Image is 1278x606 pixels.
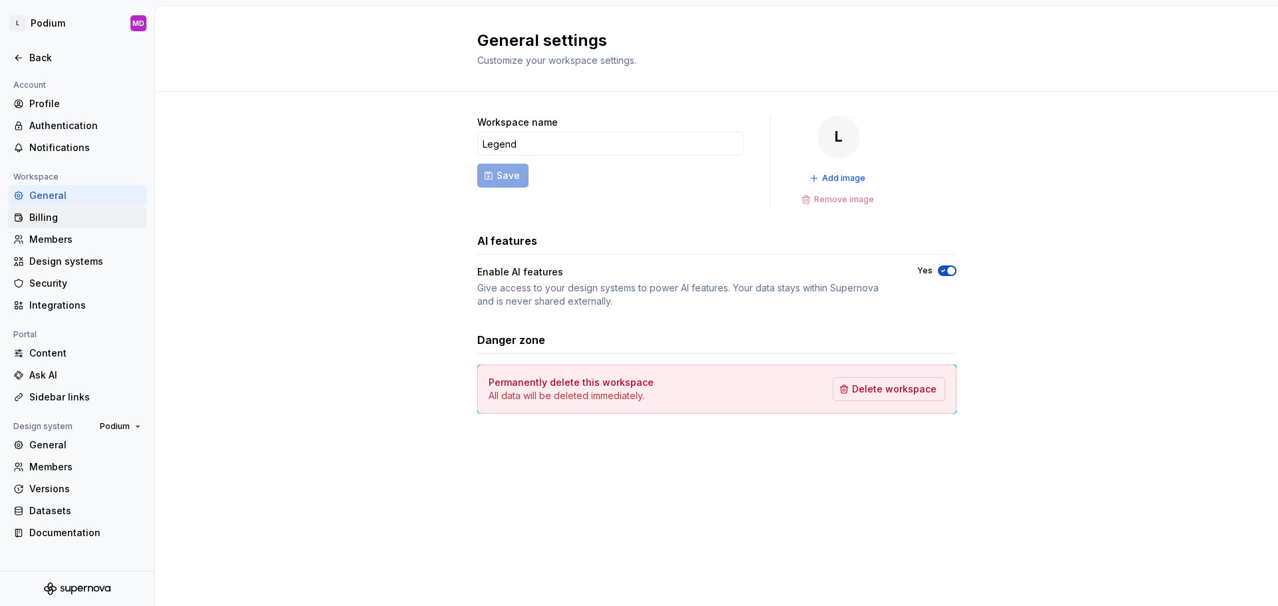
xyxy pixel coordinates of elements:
div: Versions [29,482,141,496]
a: Versions [8,478,146,500]
label: Yes [917,265,933,276]
span: Delete workspace [852,382,937,396]
a: Members [8,229,146,250]
div: Content [29,347,141,360]
div: Members [29,460,141,474]
a: Datasets [8,500,146,522]
button: LPodiumMD [3,9,152,38]
h3: Danger zone [477,332,545,348]
div: Workspace [8,169,64,185]
div: Portal [8,327,42,343]
a: Sidebar links [8,386,146,408]
a: Billing [8,207,146,228]
div: L [817,116,860,158]
div: Back [29,51,141,65]
div: Documentation [29,526,141,539]
div: General [29,189,141,202]
div: General [29,438,141,452]
a: Security [8,273,146,294]
div: Datasets [29,504,141,518]
a: Integrations [8,295,146,316]
span: Podium [100,421,130,432]
span: Customize your workspace settings. [477,55,636,66]
div: Ask AI [29,369,141,382]
a: Ask AI [8,365,146,386]
div: Design system [8,418,78,434]
h3: AI features [477,233,537,249]
div: Security [29,277,141,290]
a: General [8,434,146,456]
div: Design systems [29,255,141,268]
span: Add image [822,173,865,184]
div: Account [8,77,51,93]
h4: Permanently delete this workspace [489,376,654,389]
div: Give access to your design systems to power AI features. Your data stays within Supernova and is ... [477,281,893,308]
a: Profile [8,93,146,114]
a: General [8,185,146,206]
div: Sidebar links [29,390,141,404]
a: Back [8,47,146,69]
div: Enable AI features [477,265,893,279]
a: Content [8,343,146,364]
div: Notifications [29,141,141,154]
div: Members [29,233,141,246]
a: Authentication [8,115,146,136]
a: Notifications [8,137,146,158]
a: Documentation [8,522,146,543]
button: Delete workspace [833,377,945,401]
div: Integrations [29,299,141,312]
div: Billing [29,211,141,224]
h2: General settings [477,30,941,51]
div: Podium [31,17,65,30]
a: Members [8,456,146,478]
div: L [9,15,25,31]
div: MD [132,18,144,29]
a: Design systems [8,251,146,272]
button: Add image [805,169,871,188]
svg: Supernova Logo [44,582,110,595]
label: Workspace name [477,116,558,129]
div: Authentication [29,119,141,132]
div: Profile [29,97,141,110]
p: All data will be deleted immediately. [489,389,654,402]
